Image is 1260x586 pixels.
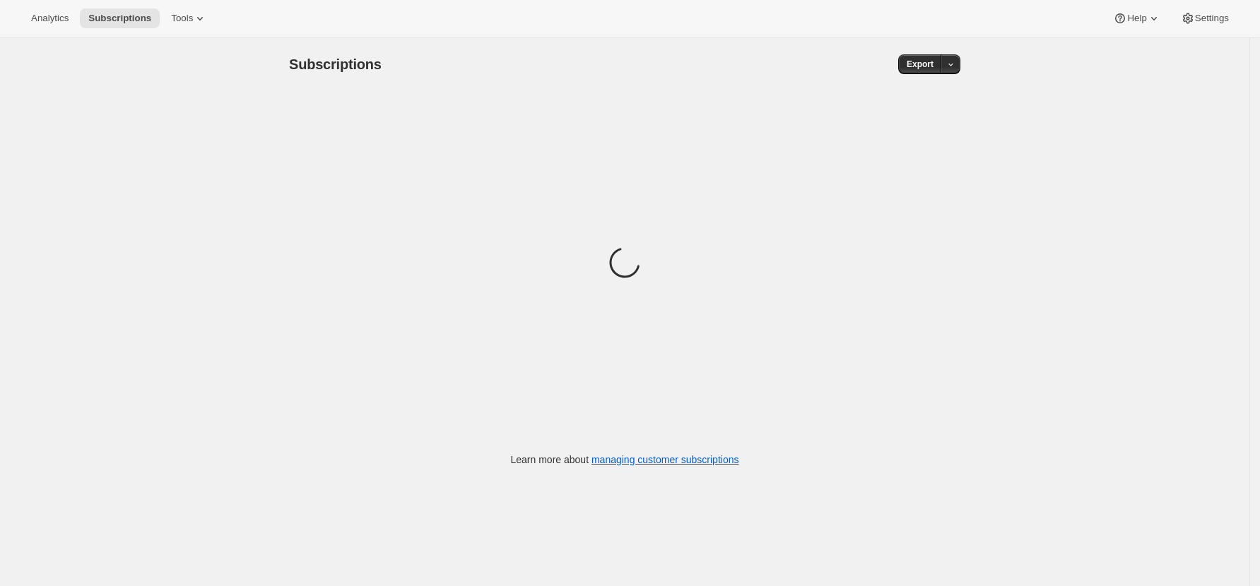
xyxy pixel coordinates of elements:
[163,8,216,28] button: Tools
[23,8,77,28] button: Analytics
[1195,13,1229,24] span: Settings
[1127,13,1146,24] span: Help
[80,8,160,28] button: Subscriptions
[289,56,382,72] span: Subscriptions
[511,453,739,467] p: Learn more about
[88,13,151,24] span: Subscriptions
[898,54,942,74] button: Export
[31,13,69,24] span: Analytics
[1172,8,1237,28] button: Settings
[1105,8,1169,28] button: Help
[907,59,934,70] span: Export
[591,454,739,465] a: managing customer subscriptions
[171,13,193,24] span: Tools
